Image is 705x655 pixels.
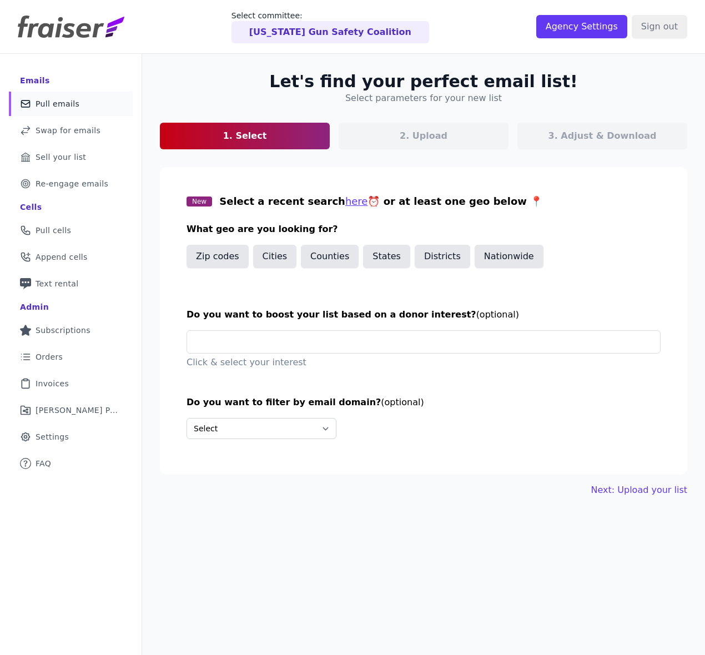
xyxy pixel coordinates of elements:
span: Orders [36,351,63,362]
a: FAQ [9,451,133,476]
button: Counties [301,245,359,268]
button: Nationwide [475,245,543,268]
span: Do you want to filter by email domain? [187,397,381,407]
p: [US_STATE] Gun Safety Coalition [249,26,411,39]
p: 1. Select [223,129,267,143]
button: here [345,194,368,209]
div: Emails [20,75,50,86]
button: Districts [415,245,470,268]
a: Text rental [9,271,133,296]
a: [PERSON_NAME] Performance [9,398,133,422]
a: Sell your list [9,145,133,169]
p: 3. Adjust & Download [548,129,657,143]
h3: What geo are you looking for? [187,223,661,236]
span: Sell your list [36,152,86,163]
span: New [187,196,212,206]
span: (optional) [476,309,519,320]
a: Re-engage emails [9,172,133,196]
span: Text rental [36,278,79,289]
p: 2. Upload [400,129,447,143]
button: States [363,245,410,268]
a: 1. Select [160,123,330,149]
span: Invoices [36,378,69,389]
span: Pull emails [36,98,79,109]
a: Orders [9,345,133,369]
button: Next: Upload your list [591,483,687,497]
span: Pull cells [36,225,71,236]
a: Select committee: [US_STATE] Gun Safety Coalition [231,10,429,43]
span: Subscriptions [36,325,90,336]
img: Fraiser Logo [18,16,124,38]
button: Zip codes [187,245,249,268]
span: FAQ [36,458,51,469]
input: Sign out [632,15,687,38]
span: Settings [36,431,69,442]
a: Swap for emails [9,118,133,143]
input: Agency Settings [536,15,627,38]
a: Subscriptions [9,318,133,342]
a: Append cells [9,245,133,269]
h2: Let's find your perfect email list! [269,72,577,92]
p: Select committee: [231,10,429,21]
span: [PERSON_NAME] Performance [36,405,119,416]
span: Swap for emails [36,125,100,136]
h4: Select parameters for your new list [345,92,502,105]
button: Cities [253,245,297,268]
div: Cells [20,201,42,213]
a: Pull emails [9,92,133,116]
a: Settings [9,425,133,449]
a: Invoices [9,371,133,396]
a: Pull cells [9,218,133,243]
span: Re-engage emails [36,178,108,189]
span: (optional) [381,397,424,407]
div: Admin [20,301,49,313]
span: Append cells [36,251,88,263]
p: Click & select your interest [187,356,661,369]
span: Select a recent search ⏰ or at least one geo below 📍 [219,195,542,207]
span: Do you want to boost your list based on a donor interest? [187,309,476,320]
